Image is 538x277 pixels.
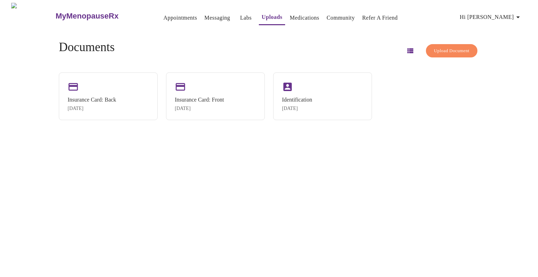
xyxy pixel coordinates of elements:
button: Labs [235,11,257,25]
button: Upload Document [426,44,477,58]
h4: Documents [59,40,115,54]
button: Refer a Friend [359,11,401,25]
div: [DATE] [282,106,312,111]
span: Hi [PERSON_NAME] [460,12,522,22]
button: Messaging [202,11,233,25]
img: MyMenopauseRx Logo [11,3,55,29]
button: Hi [PERSON_NAME] [457,10,525,24]
a: Medications [290,13,319,23]
a: Appointments [163,13,197,23]
span: Upload Document [434,47,469,55]
a: MyMenopauseRx [55,4,146,28]
h3: MyMenopauseRx [56,12,119,21]
a: Uploads [262,12,282,22]
button: Uploads [259,10,285,25]
a: Messaging [205,13,230,23]
a: Community [326,13,355,23]
div: Insurance Card: Front [175,97,224,103]
button: Community [324,11,358,25]
a: Labs [240,13,252,23]
div: [DATE] [175,106,224,111]
button: Medications [287,11,322,25]
div: Identification [282,97,312,103]
div: Insurance Card: Back [68,97,116,103]
button: Switch to list view [402,42,419,59]
div: [DATE] [68,106,116,111]
a: Refer a Friend [362,13,398,23]
button: Appointments [160,11,200,25]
